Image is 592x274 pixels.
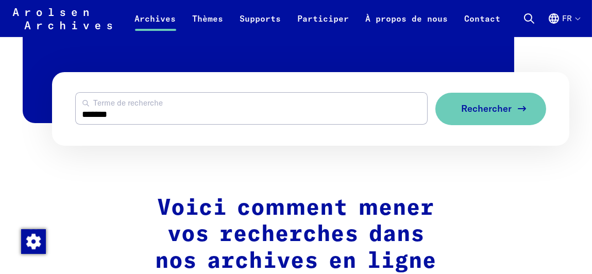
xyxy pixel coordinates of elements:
[290,12,358,37] a: Participer
[127,12,184,37] a: Archives
[548,12,580,37] button: Français, sélection de la langue
[232,12,290,37] a: Supports
[435,93,546,125] button: Rechercher
[127,6,509,31] nav: Principal
[456,12,509,37] a: Contact
[461,104,512,114] span: Rechercher
[184,12,232,37] a: Thèmes
[21,229,46,254] img: Modification du consentement
[358,12,456,37] a: À propos de nous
